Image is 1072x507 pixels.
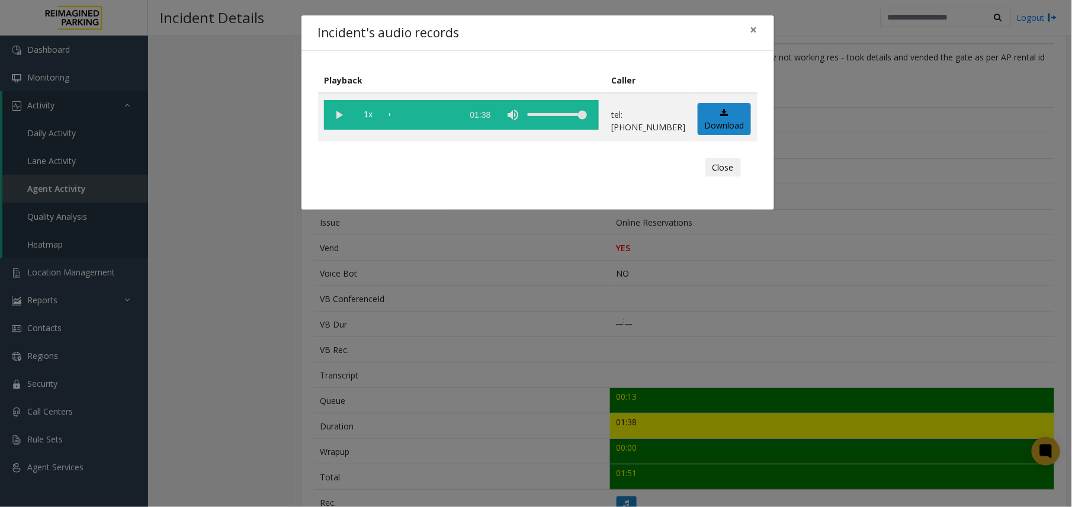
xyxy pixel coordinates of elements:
span: × [750,21,758,38]
span: playback speed button [354,100,383,130]
button: Close [742,15,766,44]
p: tel:[PHONE_NUMBER] [611,108,685,133]
th: Playback [318,68,605,93]
h4: Incident's audio records [318,24,460,43]
th: Caller [605,68,692,93]
button: Close [705,158,741,177]
a: Download [698,103,751,136]
div: volume level [528,100,587,130]
div: scrub bar [389,100,457,130]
